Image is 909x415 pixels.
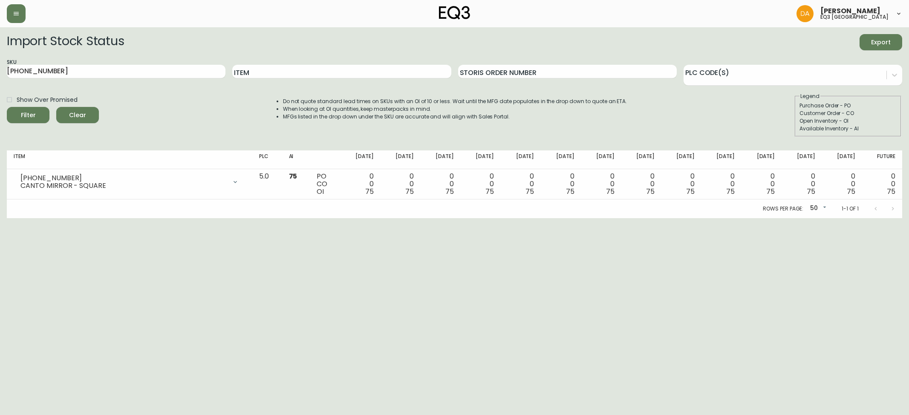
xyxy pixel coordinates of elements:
[822,150,862,169] th: [DATE]
[289,171,297,181] span: 75
[56,107,99,123] button: Clear
[742,150,782,169] th: [DATE]
[252,150,282,169] th: PLC
[548,173,574,196] div: 0 0
[347,173,374,196] div: 0 0
[701,150,742,169] th: [DATE]
[807,187,815,196] span: 75
[842,205,859,213] p: 1-1 of 1
[427,173,454,196] div: 0 0
[887,187,895,196] span: 75
[508,173,534,196] div: 0 0
[668,173,695,196] div: 0 0
[860,34,902,50] button: Export
[628,173,655,196] div: 0 0
[20,174,227,182] div: [PHONE_NUMBER]
[461,150,501,169] th: [DATE]
[788,173,815,196] div: 0 0
[588,173,615,196] div: 0 0
[869,173,895,196] div: 0 0
[501,150,541,169] th: [DATE]
[20,182,227,190] div: CANTO MIRROR - SQUARE
[283,105,627,113] li: When looking at OI quantities, keep masterpacks in mind.
[63,110,92,121] span: Clear
[525,187,534,196] span: 75
[17,95,78,104] span: Show Over Promised
[866,37,895,48] span: Export
[661,150,701,169] th: [DATE]
[317,187,324,196] span: OI
[748,173,775,196] div: 0 0
[317,173,334,196] div: PO CO
[862,150,902,169] th: Future
[7,107,49,123] button: Filter
[820,14,889,20] h5: eq3 [GEOGRAPHIC_DATA]
[646,187,655,196] span: 75
[445,187,454,196] span: 75
[799,117,897,125] div: Open Inventory - OI
[252,169,282,199] td: 5.0
[820,8,880,14] span: [PERSON_NAME]
[796,5,814,22] img: dd1a7e8db21a0ac8adbf82b84ca05374
[799,125,897,133] div: Available Inventory - AI
[828,173,855,196] div: 0 0
[807,202,828,216] div: 50
[381,150,421,169] th: [DATE]
[14,173,245,191] div: [PHONE_NUMBER]CANTO MIRROR - SQUARE
[283,98,627,105] li: Do not quote standard lead times on SKUs with an OI of 10 or less. Wait until the MFG date popula...
[341,150,381,169] th: [DATE]
[581,150,621,169] th: [DATE]
[799,92,820,100] legend: Legend
[421,150,461,169] th: [DATE]
[467,173,494,196] div: 0 0
[387,173,414,196] div: 0 0
[708,173,735,196] div: 0 0
[283,113,627,121] li: MFGs listed in the drop down under the SKU are accurate and will align with Sales Portal.
[606,187,615,196] span: 75
[847,187,855,196] span: 75
[763,205,803,213] p: Rows per page:
[7,34,124,50] h2: Import Stock Status
[799,102,897,110] div: Purchase Order - PO
[799,110,897,117] div: Customer Order - CO
[686,187,695,196] span: 75
[439,6,470,20] img: logo
[405,187,414,196] span: 75
[566,187,574,196] span: 75
[282,150,310,169] th: AI
[365,187,374,196] span: 75
[621,150,661,169] th: [DATE]
[782,150,822,169] th: [DATE]
[766,187,775,196] span: 75
[726,187,735,196] span: 75
[485,187,494,196] span: 75
[541,150,581,169] th: [DATE]
[7,150,252,169] th: Item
